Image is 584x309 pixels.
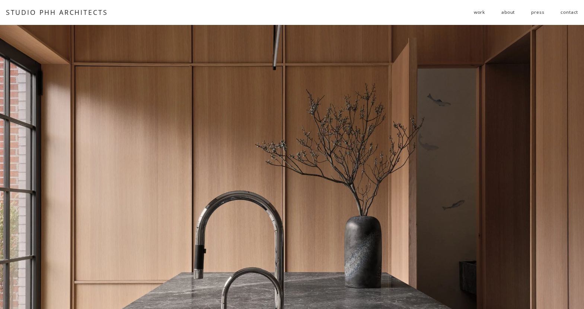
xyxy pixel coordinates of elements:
[501,6,515,19] a: about
[561,6,578,19] a: contact
[474,7,485,18] span: work
[474,6,485,19] a: folder dropdown
[6,8,108,17] a: STUDIO PHH ARCHITECTS
[531,6,544,19] a: press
